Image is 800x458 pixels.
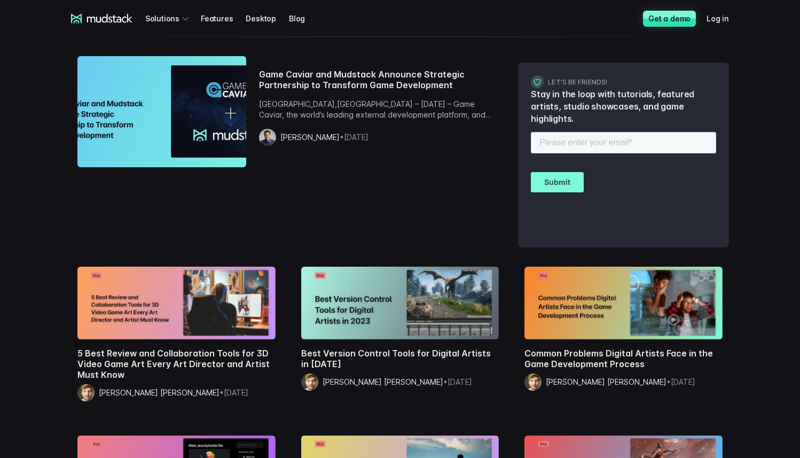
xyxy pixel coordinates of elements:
span: • [DATE] [340,133,368,142]
h2: Common Problems Digital Artists Face in the Game Development Process [524,348,723,369]
img: Josef Bell [259,129,276,146]
span: [PERSON_NAME] [PERSON_NAME] [323,377,443,386]
a: Blog [289,9,318,28]
img: Mazze Whiteley [301,374,318,391]
a: Features [201,9,246,28]
img: Game Caviar and Mudstack announce strategic partnership to transform game development [77,56,246,167]
h3: Let's be friends! [531,75,716,88]
a: Get a demo [643,11,696,27]
img: Best Version Control Tools for Digital Artists in 2023 [301,267,499,339]
h2: 5 Best Review and Collaboration Tools for 3D Video Game Art Every Art Director and Artist Must Know [77,348,276,380]
h2: Best Version Control Tools for Digital Artists in [DATE] [301,348,499,369]
img: Mazze Whiteley [77,384,95,401]
img: 5 Best Review and Collaboration Tools for 3D Video Game Art Every Art Director and Artist Must Know [77,267,276,339]
a: Common Problems Digital Artists Face in the Game Development ProcessCommon Problems Digital Artis... [518,260,729,406]
a: Desktop [246,9,289,28]
span: • [DATE] [219,388,248,397]
h2: Game Caviar and Mudstack Announce Strategic Partnership to Transform Game Development [259,69,499,90]
div: Solutions [145,9,192,28]
span: • [DATE] [666,377,695,386]
a: mudstack logo [71,14,132,24]
a: Game Caviar and Mudstack announce strategic partnership to transform game developmentGame Caviar ... [71,50,505,174]
img: Mazze Whiteley [524,374,542,391]
p: Stay in the loop with tutorials, featured artists, studio showcases, and game highlights. [531,88,716,126]
a: Log in [707,9,742,28]
span: [PERSON_NAME] [PERSON_NAME] [546,377,666,386]
a: Best Version Control Tools for Digital Artists in 2023Best Version Control Tools for Digital Arti... [295,260,506,406]
p: [GEOGRAPHIC_DATA],[GEOGRAPHIC_DATA] – [DATE] – Game Caviar, the world’s leading external developm... [259,99,499,120]
span: • [DATE] [443,377,472,386]
span: [PERSON_NAME] [280,133,340,142]
img: Common Problems Digital Artists Face in the Game Development Process [524,267,723,339]
span: [PERSON_NAME] [PERSON_NAME] [99,388,219,397]
a: 5 Best Review and Collaboration Tools for 3D Video Game Art Every Art Director and Artist Must Kn... [71,260,282,416]
iframe: Form 1 [531,130,716,235]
